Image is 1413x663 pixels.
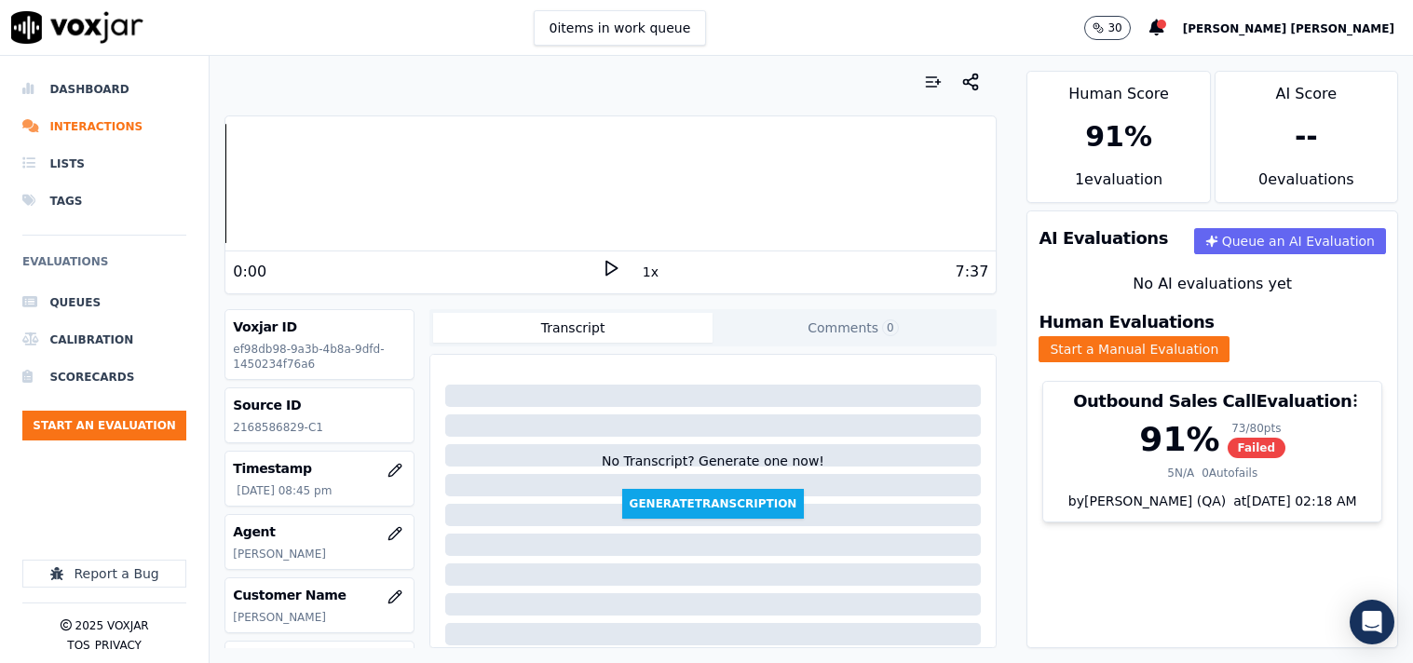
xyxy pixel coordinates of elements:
[22,108,186,145] a: Interactions
[1183,17,1413,39] button: [PERSON_NAME] [PERSON_NAME]
[67,638,89,653] button: TOS
[22,284,186,321] a: Queues
[233,318,405,336] h3: Voxjar ID
[1027,72,1209,105] div: Human Score
[1226,492,1356,510] div: at [DATE] 02:18 AM
[22,560,186,588] button: Report a Bug
[1216,169,1397,202] div: 0 evaluation s
[1085,120,1152,154] div: 91 %
[22,321,186,359] a: Calibration
[1228,438,1286,458] span: Failed
[622,489,805,519] button: GenerateTranscription
[22,411,186,440] button: Start an Evaluation
[11,11,143,44] img: voxjar logo
[1039,336,1230,362] button: Start a Manual Evaluation
[22,250,186,284] h6: Evaluations
[955,261,988,283] div: 7:37
[602,452,824,489] div: No Transcript? Generate one now!
[1167,466,1194,480] div: 5 N/A
[1107,20,1121,35] p: 30
[534,10,707,46] button: 0items in work queue
[713,313,993,343] button: Comments
[639,259,662,285] button: 1x
[1043,492,1381,521] div: by [PERSON_NAME] (QA)
[233,396,405,414] h3: Source ID
[233,261,266,283] div: 0:00
[95,638,142,653] button: Privacy
[1042,273,1382,295] div: No AI evaluations yet
[22,145,186,183] a: Lists
[237,483,405,498] p: [DATE] 08:45 pm
[1027,169,1209,202] div: 1 evaluation
[1216,72,1397,105] div: AI Score
[882,319,899,336] span: 0
[1202,466,1257,480] div: 0 Autofails
[233,522,405,541] h3: Agent
[22,71,186,108] a: Dashboard
[233,342,405,372] p: ef98db98-9a3b-4b8a-9dfd-1450234f76a6
[22,183,186,220] a: Tags
[233,420,405,435] p: 2168586829-C1
[1183,22,1394,35] span: [PERSON_NAME] [PERSON_NAME]
[1350,600,1394,644] div: Open Intercom Messenger
[1194,228,1386,254] button: Queue an AI Evaluation
[75,618,149,633] p: 2025 Voxjar
[233,586,405,604] h3: Customer Name
[433,313,713,343] button: Transcript
[1039,314,1214,331] h3: Human Evaluations
[1084,16,1148,40] button: 30
[233,610,405,625] p: [PERSON_NAME]
[1295,120,1318,154] div: --
[22,359,186,396] a: Scorecards
[233,547,405,562] p: [PERSON_NAME]
[233,459,405,478] h3: Timestamp
[1039,230,1168,247] h3: AI Evaluations
[1139,421,1219,458] div: 91 %
[1084,16,1130,40] button: 30
[1228,421,1286,436] div: 73 / 80 pts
